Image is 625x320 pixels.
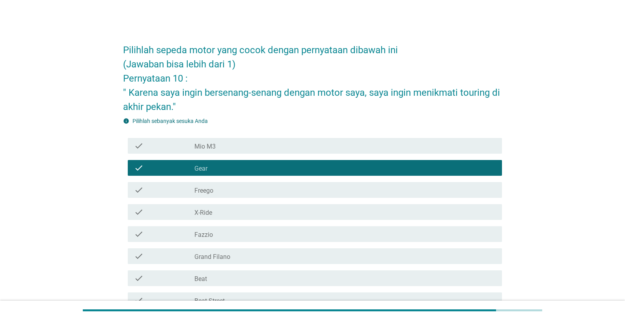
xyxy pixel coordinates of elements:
[194,275,207,283] label: Beat
[134,273,144,283] i: check
[194,187,213,195] label: Freego
[134,141,144,151] i: check
[194,209,212,217] label: X-Ride
[134,251,144,261] i: check
[194,143,216,151] label: Mio M3
[134,207,144,217] i: check
[194,297,225,305] label: Beat Street
[123,118,129,124] i: info
[134,296,144,305] i: check
[194,165,207,173] label: Gear
[123,35,502,114] h2: Pilihlah sepeda motor yang cocok dengan pernyataan dibawah ini (Jawaban bisa lebih dari 1) Pernya...
[134,163,144,173] i: check
[134,229,144,239] i: check
[134,185,144,195] i: check
[194,231,213,239] label: Fazzio
[132,118,208,124] label: Pilihlah sebanyak sesuka Anda
[194,253,230,261] label: Grand Filano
